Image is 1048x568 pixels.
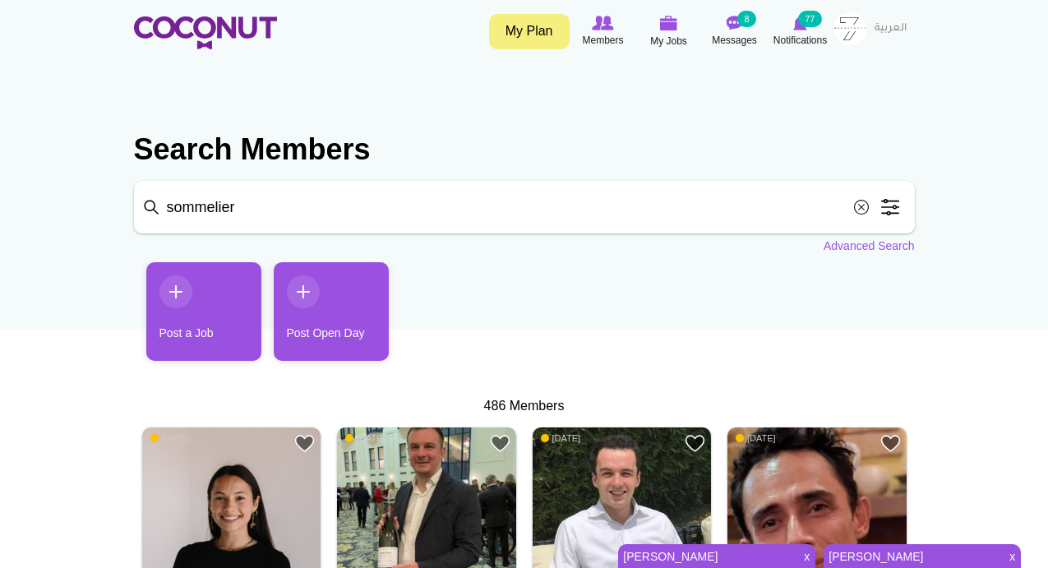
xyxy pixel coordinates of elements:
a: Add to Favourites [880,433,901,454]
a: My Plan [489,14,570,49]
a: Messages Messages 8 [702,12,768,50]
a: Advanced Search [824,238,915,254]
img: Messages [727,16,743,30]
li: 1 / 2 [134,262,249,373]
span: My Jobs [650,33,687,49]
span: Notifications [773,32,827,48]
h2: Search Members [134,130,915,169]
span: [DATE] [736,432,776,444]
a: Notifications Notifications 77 [768,12,833,50]
a: Add to Favourites [294,433,315,454]
span: [DATE] [345,432,385,444]
span: x [798,545,815,568]
span: Members [582,32,623,48]
a: Add to Favourites [490,433,510,454]
span: Messages [712,32,757,48]
li: 2 / 2 [261,262,376,373]
img: My Jobs [660,16,678,30]
input: Search members by role or city [134,181,915,233]
img: Browse Members [592,16,613,30]
a: Post a Job [146,262,261,361]
img: Notifications [793,16,807,30]
small: 8 [737,11,755,27]
a: العربية [866,12,915,45]
div: 486 Members [134,397,915,416]
span: x [1004,545,1021,568]
a: My Jobs My Jobs [636,12,702,51]
a: [PERSON_NAME] [618,545,794,568]
small: 77 [798,11,821,27]
a: [PERSON_NAME] [824,545,1000,568]
a: Post Open Day [274,262,389,361]
span: [DATE] [150,432,191,444]
span: [DATE] [541,432,581,444]
a: Add to Favourites [685,433,705,454]
img: Home [134,16,277,49]
a: Browse Members Members [570,12,636,50]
